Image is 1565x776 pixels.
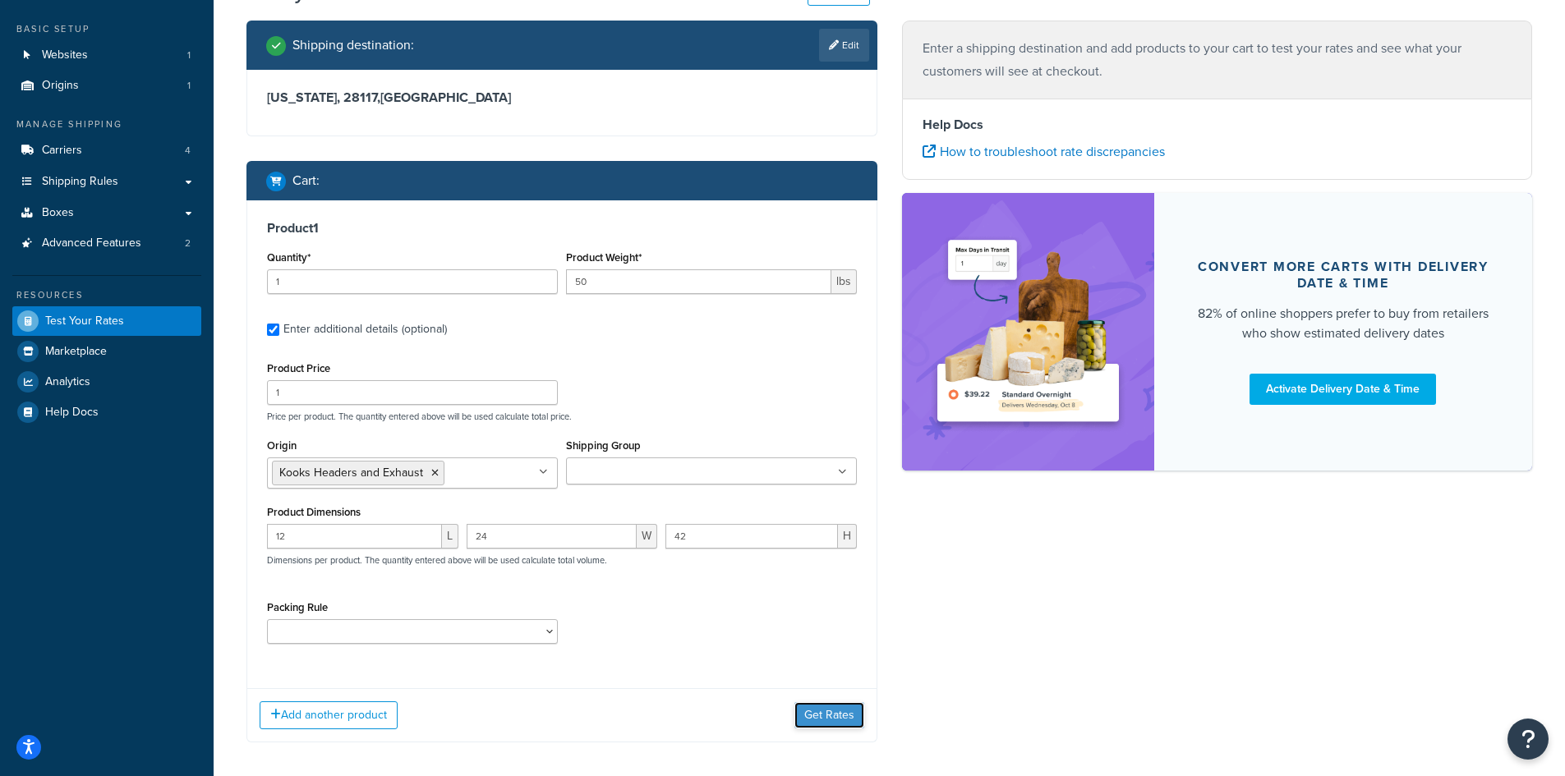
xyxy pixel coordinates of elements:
input: Enter additional details (optional) [267,324,279,336]
a: Marketplace [12,337,201,366]
span: 4 [185,144,191,158]
span: Test Your Rates [45,315,124,328]
h2: Shipping destination : [292,38,414,53]
div: Enter additional details (optional) [283,318,447,341]
a: Edit [819,29,869,62]
a: How to troubleshoot rate discrepancies [923,142,1165,161]
span: Shipping Rules [42,175,118,189]
span: W [637,524,657,549]
button: Add another product [260,701,398,729]
span: Origins [42,79,79,93]
span: Advanced Features [42,236,141,250]
label: Shipping Group [566,439,641,452]
span: Kooks Headers and Exhaust [279,464,423,481]
h3: [US_STATE], 28117 , [GEOGRAPHIC_DATA] [267,90,857,106]
div: Basic Setup [12,22,201,36]
a: Shipping Rules [12,167,201,197]
span: lbs [831,269,857,294]
div: Convert more carts with delivery date & time [1194,259,1494,292]
label: Quantity* [267,251,311,264]
a: Carriers4 [12,135,201,166]
label: Packing Rule [267,601,328,613]
a: Origins1 [12,71,201,101]
a: Analytics [12,367,201,397]
span: H [838,524,857,549]
h2: Cart : [292,173,320,188]
h4: Help Docs [923,115,1512,135]
p: Dimensions per product. The quantity entered above will be used calculate total volume. [263,554,607,566]
span: 1 [187,48,191,62]
span: 1 [187,79,191,93]
label: Origin [267,439,297,452]
label: Product Dimensions [267,506,361,518]
div: Manage Shipping [12,117,201,131]
button: Open Resource Center [1507,719,1549,760]
a: Websites1 [12,40,201,71]
h3: Product 1 [267,220,857,236]
label: Product Price [267,362,330,374]
span: Marketplace [45,345,107,359]
button: Get Rates [794,702,864,728]
span: Websites [42,48,88,62]
p: Enter a shipping destination and add products to your cart to test your rates and see what your c... [923,37,1512,83]
span: Help Docs [45,406,99,420]
span: Carriers [42,144,82,158]
li: Origins [12,71,201,101]
label: Product Weight* [566,251,642,264]
a: Activate Delivery Date & Time [1250,374,1436,405]
span: L [442,524,458,549]
span: Boxes [42,206,74,220]
img: feature-image-ddt-36eae7f7280da8017bfb280eaccd9c446f90b1fe08728e4019434db127062ab4.png [927,218,1130,446]
input: 0.0 [267,269,558,294]
a: Test Your Rates [12,306,201,336]
span: 2 [185,236,191,250]
input: 0.00 [566,269,831,294]
p: Price per product. The quantity entered above will be used calculate total price. [263,411,861,422]
a: Boxes [12,198,201,228]
div: Resources [12,288,201,302]
li: Advanced Features [12,228,201,259]
span: Analytics [45,375,90,389]
li: Carriers [12,135,201,166]
a: Help Docs [12,397,201,427]
li: Websites [12,40,201,71]
div: 82% of online shoppers prefer to buy from retailers who show estimated delivery dates [1194,304,1494,343]
a: Advanced Features2 [12,228,201,259]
